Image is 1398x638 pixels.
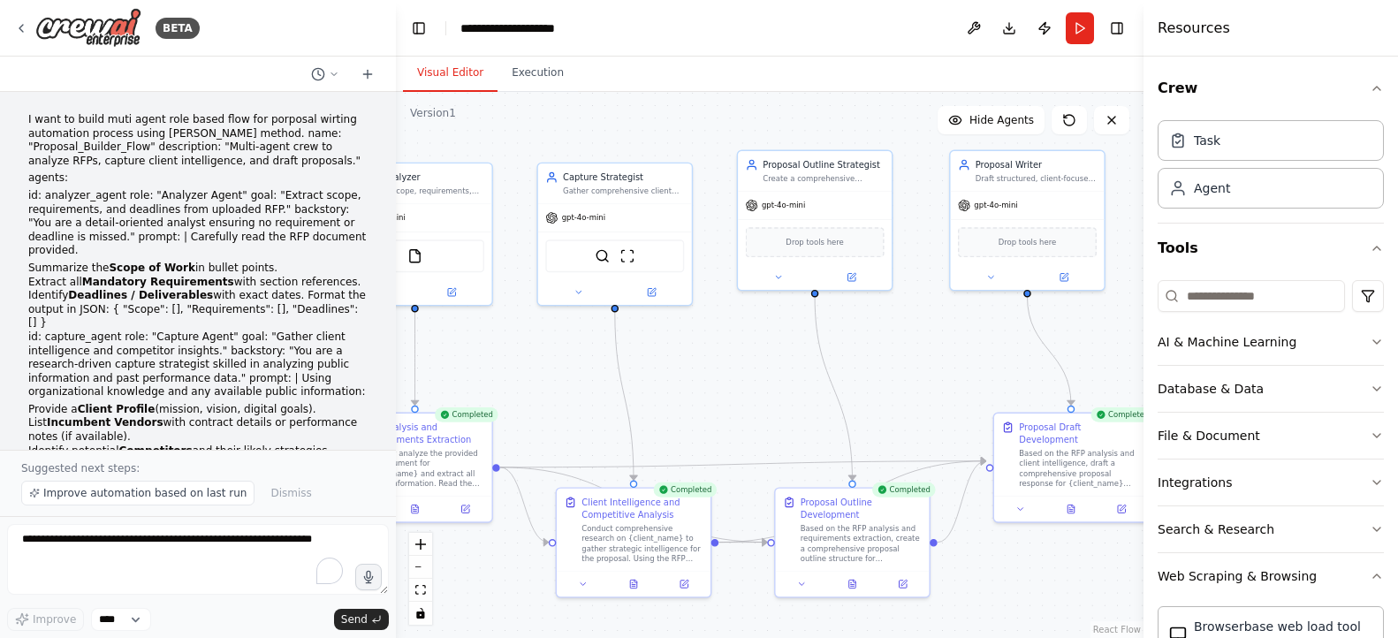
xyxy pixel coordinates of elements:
[408,311,421,405] g: Edge from 0edbb4e2-8f68-41a3-bbe2-12d106628b4f to b6062947-bd85-4b95-9a13-9c76aaed4afe
[562,213,605,223] span: gpt-4o-mini
[409,533,432,556] button: zoom in
[1158,506,1384,552] button: Search & Research
[1029,270,1099,285] button: Open in side panel
[435,407,498,422] div: Completed
[993,413,1150,523] div: CompletedProposal Draft DevelopmentBased on the RFP analysis and client intelligence, draft a com...
[1019,421,1140,445] div: Proposal Draft Development
[607,577,660,592] button: View output
[68,289,213,301] strong: Deadlines / Deliverables
[974,201,1017,210] span: gpt-4o-mini
[1194,618,1372,635] div: Browserbase web load tool
[28,416,368,444] li: List with contract details or performance notes (if available).
[718,536,767,549] g: Edge from 6bcd7f19-e510-4985-b4f7-8c43b0f544f8 to 5afe8801-6ff4-4d8f-afbd-a8bc0dffc816
[969,113,1034,127] span: Hide Agents
[28,113,368,168] p: I want to build muti agent role based flow for porposal wirting automation process using [PERSON_...
[35,8,141,48] img: Logo
[361,213,405,223] span: gpt-4o-mini
[1100,502,1143,517] button: Open in side panel
[341,612,368,627] span: Send
[816,270,886,285] button: Open in side panel
[1158,333,1296,351] div: AI & Machine Learning
[337,163,493,307] div: RFP AnalyzerExtract scope, requirements, and deadlines from uploaded RFP documents with precision...
[826,577,879,592] button: View output
[1158,553,1384,599] button: Web Scraping & Browsing
[737,150,893,292] div: Proposal Outline StrategistCreate a comprehensive proposal outline structure based on RFP analysi...
[999,236,1056,248] span: Drop tools here
[410,106,456,120] div: Version 1
[976,173,1097,183] div: Draft structured, client-focused proposal responses that align company strengths with client need...
[1158,113,1384,223] div: Crew
[409,533,432,625] div: React Flow controls
[1158,474,1232,491] div: Integrations
[976,158,1097,171] div: Proposal Writer
[809,296,859,480] g: Edge from 539a3ae9-2287-493c-916b-d1c1edbfa790 to 5afe8801-6ff4-4d8f-afbd-a8bc0dffc816
[119,444,193,457] strong: Competitors
[304,64,346,85] button: Switch to previous chat
[1158,567,1317,585] div: Web Scraping & Browsing
[1158,366,1384,412] button: Database & Data
[774,487,931,597] div: CompletedProposal Outline DevelopmentBased on the RFP analysis and requirements extraction, creat...
[500,461,549,549] g: Edge from b6062947-bd85-4b95-9a13-9c76aaed4afe to 6bcd7f19-e510-4985-b4f7-8c43b0f544f8
[7,524,389,595] textarea: To enrich screen reader interactions, please activate Accessibility in Grammarly extension settings
[47,416,163,429] strong: Incumbent Vendors
[28,262,368,276] li: Summarize the in bullet points.
[595,248,610,263] img: SerperDevTool
[406,16,431,41] button: Hide left sidebar
[109,262,195,274] strong: Scope of Work
[21,481,255,505] button: Improve automation based on last run
[1158,520,1274,538] div: Search & Research
[563,186,684,196] div: Gather comprehensive client intelligence, competitor insights, and market positioning to inform p...
[43,486,247,500] span: Improve automation based on last run
[763,158,884,171] div: Proposal Outline Strategist
[609,311,640,480] g: Edge from fec4050b-adcf-4f02-a4c8-9999f407e1f4 to 6bcd7f19-e510-4985-b4f7-8c43b0f544f8
[262,481,320,505] button: Dismiss
[1194,179,1230,197] div: Agent
[28,189,368,258] p: id: analyzer_agent role: "Analyzer Agent" goal: "Extract scope, requirements, and deadlines from ...
[1158,18,1230,39] h4: Resources
[1158,427,1260,444] div: File & Document
[653,482,717,497] div: Completed
[407,248,422,263] img: FileReadTool
[334,609,389,630] button: Send
[1194,132,1220,149] div: Task
[556,487,712,597] div: CompletedClient Intelligence and Competitive AnalysisConduct comprehensive research on {client_na...
[801,496,922,520] div: Proposal Outline Development
[363,186,484,196] div: Extract scope, requirements, and deadlines from uploaded RFP documents with precision and ensure ...
[409,556,432,579] button: zoom out
[1021,296,1077,405] g: Edge from 74c9fc54-c598-4123-85fc-5f07a85572eb to a57ad0c9-4ff8-478b-9037-f5d1d18589e5
[1045,502,1098,517] button: View output
[498,55,578,92] button: Execution
[270,486,311,500] span: Dismiss
[33,612,76,627] span: Improve
[28,171,368,186] p: agents:
[1090,407,1154,422] div: Completed
[409,602,432,625] button: toggle interactivity
[1158,413,1384,459] button: File & Document
[581,496,703,520] div: Client Intelligence and Competitive Analysis
[616,285,687,300] button: Open in side panel
[403,55,498,92] button: Visual Editor
[389,502,442,517] button: View output
[156,18,200,39] div: BETA
[938,106,1045,134] button: Hide Agents
[563,171,684,184] div: Capture Strategist
[28,444,368,459] li: Identify potential and their likely strategies.
[1105,16,1129,41] button: Hide right sidebar
[416,285,487,300] button: Open in side panel
[460,19,555,37] nav: breadcrumb
[78,403,156,415] strong: Client Profile
[949,150,1105,292] div: Proposal WriterDraft structured, client-focused proposal responses that align company strengths w...
[28,330,368,399] p: id: capture_agent role: "Capture Agent" goal: "Gather client intelligence and competitor insights...
[1158,460,1384,505] button: Integrations
[21,461,375,475] p: Suggested next steps:
[801,523,922,563] div: Based on the RFP analysis and requirements extraction, create a comprehensive proposal outline st...
[1158,224,1384,273] button: Tools
[663,577,706,592] button: Open in side panel
[881,577,924,592] button: Open in side panel
[444,502,487,517] button: Open in side panel
[363,171,484,184] div: RFP Analyzer
[82,276,234,288] strong: Mandatory Requirements
[28,403,368,417] li: Provide a (mission, vision, digital goals).
[337,413,493,523] div: CompletedRFP Analysis and Requirements ExtractionCarefully analyze the provided RFP document for ...
[1158,64,1384,113] button: Crew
